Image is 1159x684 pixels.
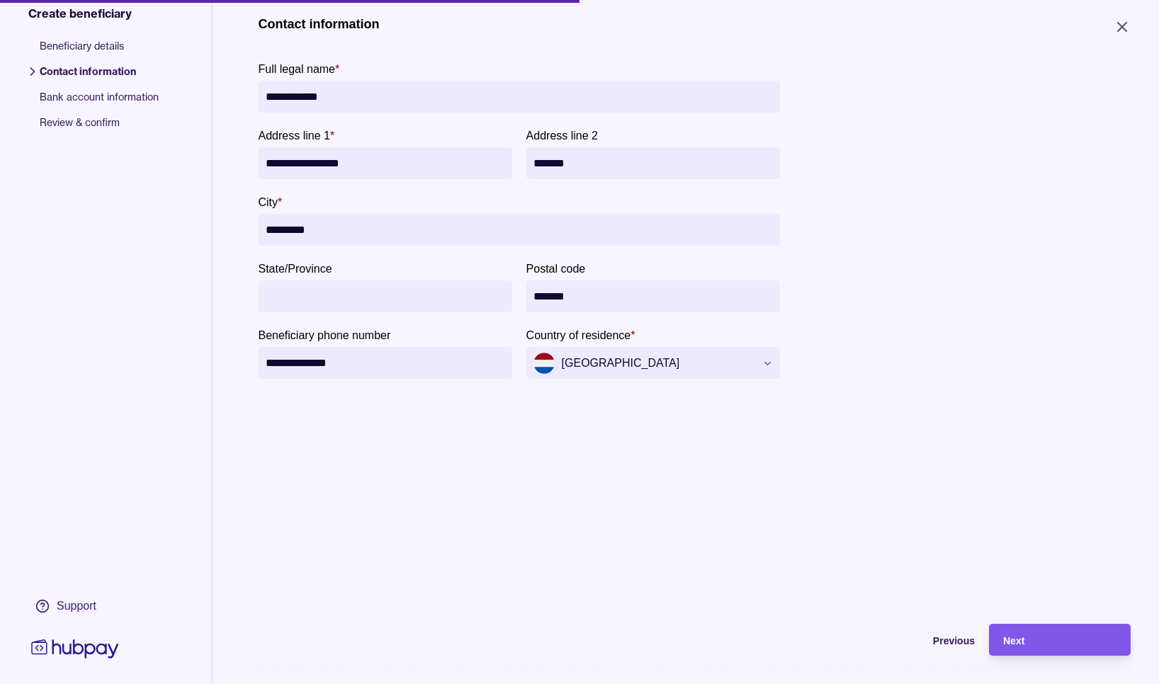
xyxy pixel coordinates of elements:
[259,260,332,277] label: State/Province
[533,147,773,179] input: Address line 2
[526,127,598,144] label: Address line 2
[526,130,598,142] p: Address line 2
[266,214,773,246] input: City
[526,329,631,341] p: Country of residence
[266,280,505,312] input: State/Province
[259,326,391,343] label: Beneficiary phone number
[1003,635,1024,646] span: Next
[1097,11,1148,42] button: Close
[526,326,635,343] label: Country of residence
[259,193,283,210] label: City
[40,90,159,115] span: Bank account information
[259,127,335,144] label: Address line 1
[28,591,122,621] a: Support
[259,60,340,77] label: Full legal name
[40,39,159,64] span: Beneficiary details
[266,347,505,379] input: Beneficiary phone number
[28,5,132,22] span: Create beneficiary
[259,329,391,341] p: Beneficiary phone number
[57,598,96,614] div: Support
[259,130,330,142] p: Address line 1
[40,115,159,141] span: Review & confirm
[526,263,586,275] p: Postal code
[833,624,975,656] button: Previous
[933,635,975,646] span: Previous
[266,81,773,113] input: Full legal name
[40,64,159,90] span: Contact information
[989,624,1131,656] button: Next
[533,280,773,312] input: Postal code
[259,196,278,208] p: City
[259,263,332,275] p: State/Province
[266,147,505,179] input: Address line 1
[526,260,586,277] label: Postal code
[259,16,380,32] h1: Contact information
[259,63,336,75] p: Full legal name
